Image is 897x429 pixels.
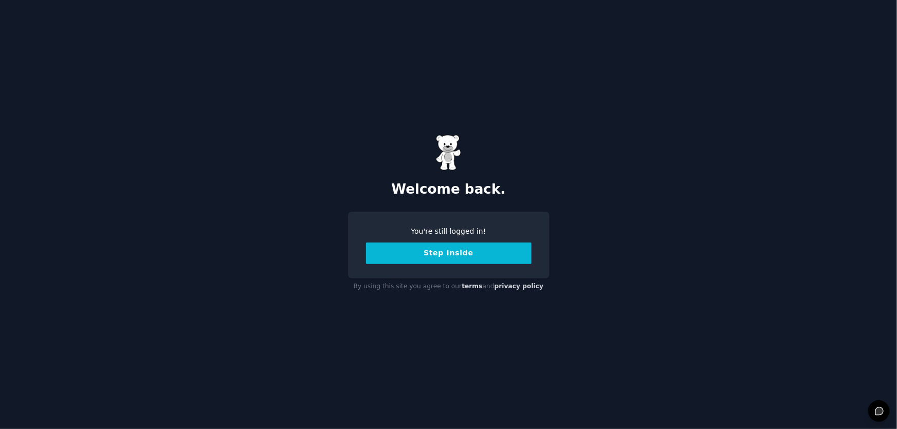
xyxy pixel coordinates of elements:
[462,283,482,290] a: terms
[366,243,532,264] button: Step Inside
[348,181,550,198] h2: Welcome back.
[436,135,462,171] img: Gummy Bear
[495,283,544,290] a: privacy policy
[366,249,532,257] a: Step Inside
[366,226,532,237] div: You're still logged in!
[348,278,550,295] div: By using this site you agree to our and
